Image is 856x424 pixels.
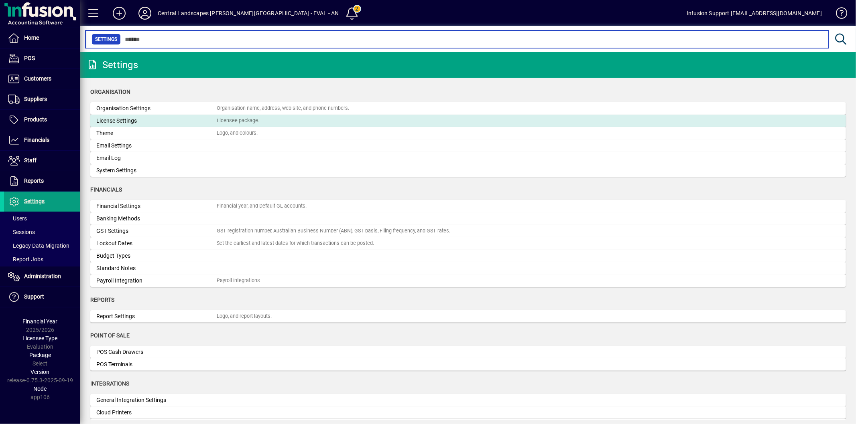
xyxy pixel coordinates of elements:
[106,6,132,20] button: Add
[24,198,45,204] span: Settings
[24,273,61,279] span: Administration
[4,252,80,266] a: Report Jobs
[96,312,217,321] div: Report Settings
[217,117,259,125] div: Licensee package.
[96,166,217,175] div: System Settings
[4,28,80,48] a: Home
[24,34,39,41] span: Home
[90,394,846,406] a: General Integration Settings
[90,346,846,358] a: POS Cash Drawers
[96,252,217,260] div: Budget Types
[8,242,69,249] span: Legacy Data Migration
[24,75,51,82] span: Customers
[4,69,80,89] a: Customers
[90,152,846,164] a: Email Log
[90,310,846,323] a: Report SettingsLogo, and report layouts.
[96,154,217,162] div: Email Log
[90,332,130,339] span: Point of Sale
[90,212,846,225] a: Banking Methods
[90,250,846,262] a: Budget Types
[96,239,217,248] div: Lockout Dates
[90,262,846,275] a: Standard Notes
[90,186,122,193] span: Financials
[90,102,846,115] a: Organisation SettingsOrganisation name, address, web site, and phone numbers.
[217,202,307,210] div: Financial year, and Default GL accounts.
[90,89,130,95] span: Organisation
[4,239,80,252] a: Legacy Data Migration
[96,277,217,285] div: Payroll Integration
[90,275,846,287] a: Payroll IntegrationPayroll Integrations
[4,212,80,225] a: Users
[4,151,80,171] a: Staff
[90,297,114,303] span: Reports
[90,139,846,152] a: Email Settings
[4,267,80,287] a: Administration
[4,89,80,109] a: Suppliers
[217,277,260,285] div: Payroll Integrations
[96,360,217,369] div: POS Terminals
[830,2,846,28] a: Knowledge Base
[96,408,217,417] div: Cloud Printers
[4,130,80,150] a: Financials
[96,104,217,113] div: Organisation Settings
[90,380,129,387] span: Integrations
[96,117,217,125] div: License Settings
[24,96,47,102] span: Suppliers
[4,48,80,69] a: POS
[24,116,47,123] span: Products
[4,287,80,307] a: Support
[23,335,58,341] span: Licensee Type
[217,240,374,247] div: Set the earliest and latest dates for which transactions can be posted.
[132,6,158,20] button: Profile
[8,215,27,222] span: Users
[24,178,44,184] span: Reports
[90,237,846,250] a: Lockout DatesSet the earliest and latest dates for which transactions can be posted.
[217,129,258,137] div: Logo, and colours.
[687,7,822,20] div: Infusion Support [EMAIL_ADDRESS][DOMAIN_NAME]
[96,348,217,356] div: POS Cash Drawers
[96,264,217,273] div: Standard Notes
[217,227,450,235] div: GST registration number, Australian Business Number (ABN), GST basis, Filing frequency, and GST r...
[158,7,339,20] div: Central Landscapes [PERSON_NAME][GEOGRAPHIC_DATA] - EVAL - AN
[29,352,51,358] span: Package
[8,256,43,262] span: Report Jobs
[96,141,217,150] div: Email Settings
[24,293,44,300] span: Support
[24,55,35,61] span: POS
[24,137,49,143] span: Financials
[4,225,80,239] a: Sessions
[90,164,846,177] a: System Settings
[90,115,846,127] a: License SettingsLicensee package.
[90,127,846,139] a: ThemeLogo, and colours.
[23,318,58,325] span: Financial Year
[34,386,47,392] span: Node
[96,129,217,137] div: Theme
[8,229,35,235] span: Sessions
[217,313,272,320] div: Logo, and report layouts.
[90,406,846,419] a: Cloud Printers
[31,369,50,375] span: Version
[96,227,217,235] div: GST Settings
[90,225,846,237] a: GST SettingsGST registration number, Australian Business Number (ABN), GST basis, Filing frequenc...
[4,171,80,191] a: Reports
[217,105,349,112] div: Organisation name, address, web site, and phone numbers.
[24,157,37,164] span: Staff
[90,200,846,212] a: Financial SettingsFinancial year, and Default GL accounts.
[95,35,117,43] span: Settings
[4,110,80,130] a: Products
[96,202,217,210] div: Financial Settings
[86,59,138,71] div: Settings
[90,358,846,371] a: POS Terminals
[96,396,217,404] div: General Integration Settings
[96,214,217,223] div: Banking Methods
